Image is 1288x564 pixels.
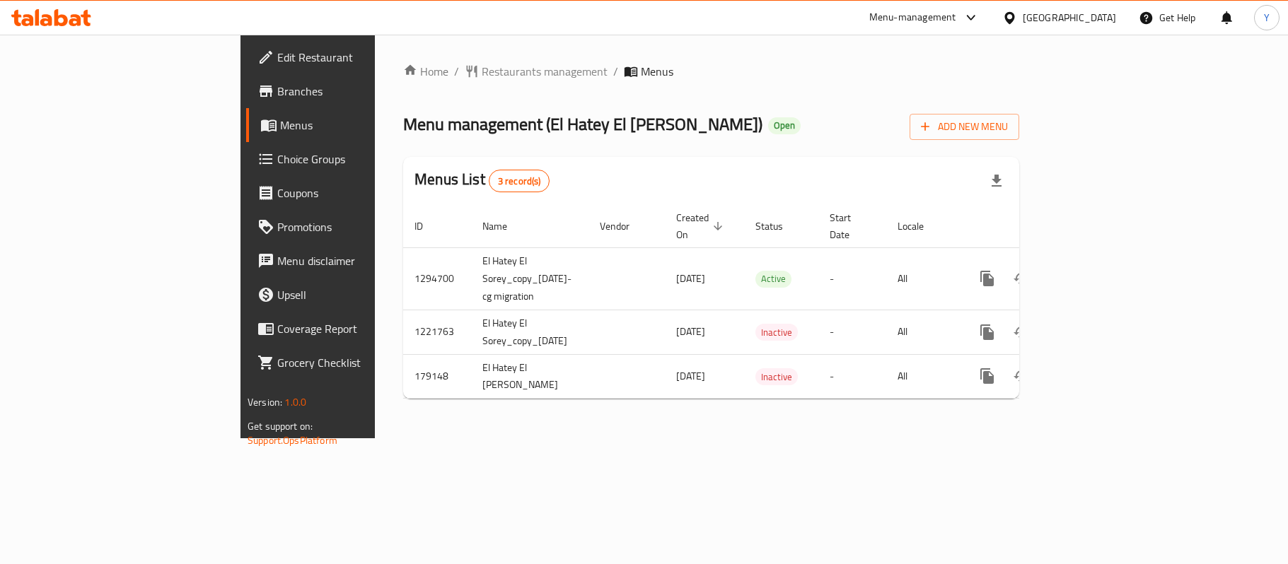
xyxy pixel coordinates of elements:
span: Name [482,218,526,235]
button: more [970,262,1004,295]
button: more [970,359,1004,393]
h2: Menus List [414,169,550,192]
button: Add New Menu [910,114,1019,140]
a: Restaurants management [465,63,608,80]
span: [DATE] [676,322,705,341]
span: Coupons [277,184,444,201]
span: Inactive [755,369,798,385]
span: [DATE] [676,269,705,288]
span: 1.0.0 [284,393,306,411]
td: El Hatey El Sorey_copy_[DATE]-cg migration [471,247,588,310]
li: / [613,63,618,80]
span: 3 record(s) [489,175,550,188]
a: Branches [246,74,456,108]
span: Active [755,271,791,287]
td: - [818,247,886,310]
button: more [970,315,1004,349]
div: [GEOGRAPHIC_DATA] [1023,10,1116,25]
span: Y [1264,10,1270,25]
span: ID [414,218,441,235]
a: Coverage Report [246,312,456,346]
span: Restaurants management [482,63,608,80]
div: Open [768,117,801,134]
span: [DATE] [676,367,705,385]
nav: breadcrumb [403,63,1019,80]
a: Grocery Checklist [246,346,456,380]
td: All [886,354,959,399]
a: Choice Groups [246,142,456,176]
div: Inactive [755,324,798,341]
span: Status [755,218,801,235]
td: - [818,354,886,399]
span: Upsell [277,286,444,303]
span: Grocery Checklist [277,354,444,371]
div: Total records count [489,170,550,192]
span: Branches [277,83,444,100]
span: Get support on: [248,417,313,435]
span: Locale [898,218,942,235]
span: Inactive [755,324,798,341]
button: Change Status [1004,359,1038,393]
span: Menus [280,117,444,134]
th: Actions [959,205,1118,248]
span: Promotions [277,218,444,235]
a: Support.OpsPlatform [248,431,337,450]
table: enhanced table [403,205,1118,399]
td: - [818,310,886,354]
span: Vendor [600,218,648,235]
a: Menus [246,108,456,142]
div: Export file [980,164,1014,198]
td: El Hatey El [PERSON_NAME] [471,354,588,399]
div: Inactive [755,368,798,385]
td: El Hatey El Sorey_copy_[DATE] [471,310,588,354]
a: Promotions [246,210,456,244]
span: Version: [248,393,282,411]
span: Choice Groups [277,151,444,168]
span: Created On [676,209,727,243]
a: Coupons [246,176,456,210]
span: Menus [641,63,673,80]
button: Change Status [1004,315,1038,349]
span: Open [768,119,801,131]
a: Menu disclaimer [246,244,456,278]
span: Start Date [830,209,869,243]
a: Edit Restaurant [246,40,456,74]
span: Coverage Report [277,320,444,337]
div: Menu-management [869,9,956,26]
span: Menu management ( El Hatey El [PERSON_NAME] ) [403,108,762,140]
div: Active [755,271,791,288]
span: Add New Menu [921,118,1008,136]
td: All [886,247,959,310]
li: / [454,63,459,80]
span: Menu disclaimer [277,252,444,269]
span: Edit Restaurant [277,49,444,66]
button: Change Status [1004,262,1038,295]
a: Upsell [246,278,456,312]
td: All [886,310,959,354]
